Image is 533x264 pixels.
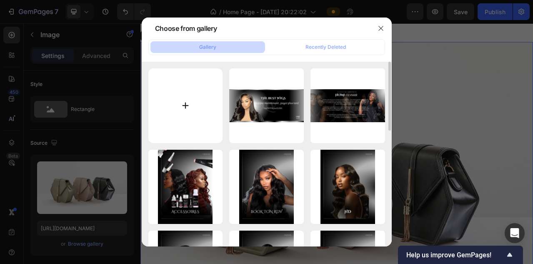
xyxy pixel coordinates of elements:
div: Choose from gallery [155,23,217,33]
div: Recently Deleted [305,43,346,51]
img: image [239,150,294,224]
img: image [320,150,375,224]
div: Gallery [199,43,216,51]
button: Show survey - Help us improve GemPages! [406,250,515,260]
div: Image [10,12,28,20]
span: Help us improve GemPages! [406,251,505,259]
div: Open Intercom Messenger [505,223,525,243]
button: Recently Deleted [268,41,383,53]
button: Gallery [150,41,265,53]
img: image [310,89,385,122]
img: image [158,150,213,224]
img: image [229,89,304,122]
